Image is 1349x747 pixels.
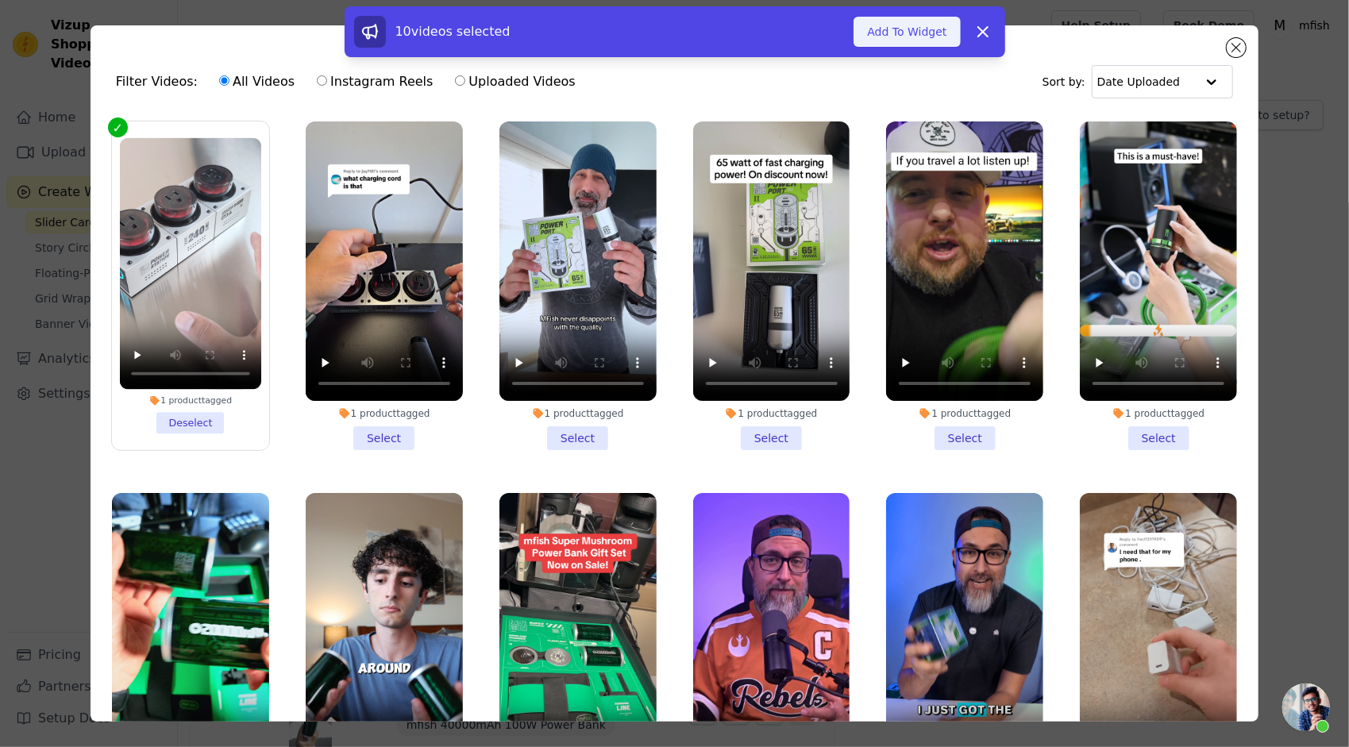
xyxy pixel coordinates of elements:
[306,407,463,420] div: 1 product tagged
[886,407,1043,420] div: 1 product tagged
[499,407,657,420] div: 1 product tagged
[693,407,850,420] div: 1 product tagged
[854,17,960,47] button: Add To Widget
[120,395,261,406] div: 1 product tagged
[316,71,434,92] label: Instagram Reels
[1080,407,1237,420] div: 1 product tagged
[454,71,576,92] label: Uploaded Videos
[116,64,584,100] div: Filter Videos:
[1043,65,1234,98] div: Sort by:
[1282,683,1330,731] div: 开放式聊天
[218,71,295,92] label: All Videos
[395,24,511,39] span: 10 videos selected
